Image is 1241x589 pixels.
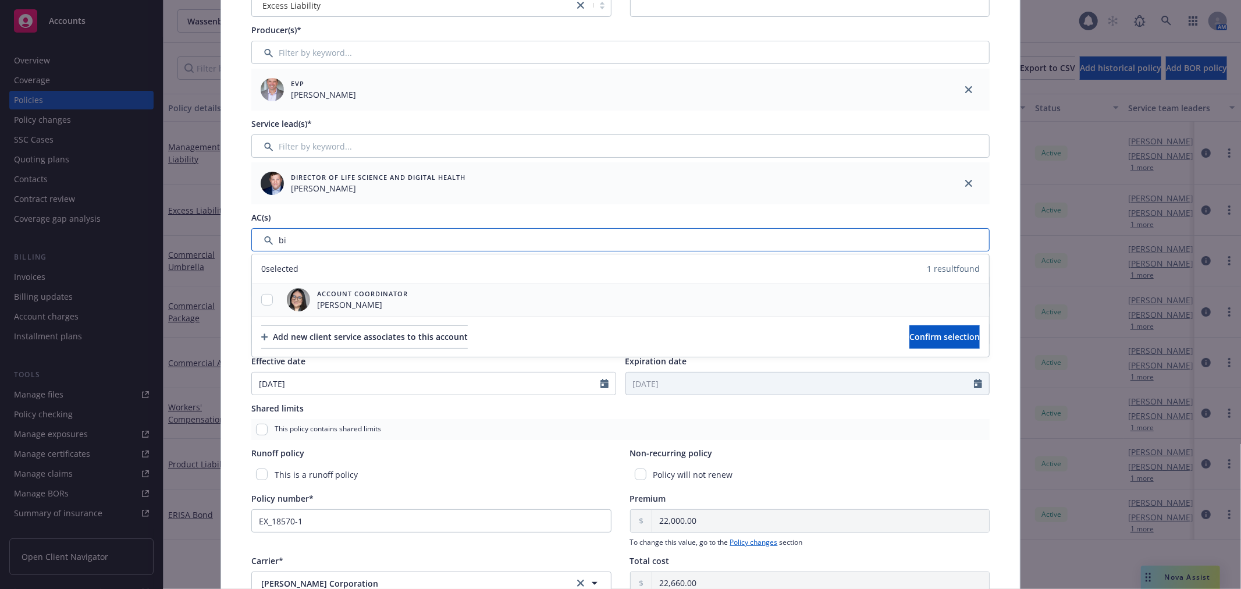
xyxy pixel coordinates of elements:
svg: Calendar [600,379,609,388]
span: Director of Life Science and Digital Health [291,172,465,182]
div: This policy contains shared limits [251,419,990,440]
span: [PERSON_NAME] [291,182,465,194]
img: employee photo [287,288,310,311]
span: Confirm selection [909,331,980,342]
span: EVP [291,79,356,88]
span: Effective date [251,356,305,367]
span: To change this value, go to the section [630,537,990,548]
span: Carrier* [251,555,283,566]
span: Account Coordinator [317,289,408,299]
svg: Calendar [974,379,982,388]
span: Policy number* [251,493,314,504]
input: MM/DD/YYYY [626,372,975,395]
input: Filter by keyword... [251,134,990,158]
span: Non-recurring policy [630,448,713,459]
div: Policy will not renew [630,464,990,485]
span: Premium [630,493,666,504]
a: close [962,83,976,97]
span: Producer(s)* [251,24,301,36]
input: Filter by keyword... [251,41,990,64]
button: Add new client service associates to this account [261,325,468,349]
span: Runoff policy [251,448,304,459]
img: employee photo [261,172,284,195]
span: Service lead(s)* [251,118,312,129]
span: Total cost [630,555,670,566]
span: 1 result found [927,262,980,275]
span: [PERSON_NAME] [317,299,408,311]
span: Shared limits [251,403,304,414]
input: Filter by keyword... [251,228,990,251]
span: [PERSON_NAME] [291,88,356,101]
input: MM/DD/YYYY [252,372,600,395]
input: 0.00 [652,510,989,532]
a: Policy changes [730,537,778,547]
span: 0 selected [261,262,298,275]
div: Add new client service associates to this account [261,326,468,348]
img: employee photo [261,78,284,101]
div: This is a runoff policy [251,464,611,485]
a: close [962,176,976,190]
span: AC(s) [251,212,271,223]
span: Expiration date [625,356,687,367]
button: Confirm selection [909,325,980,349]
